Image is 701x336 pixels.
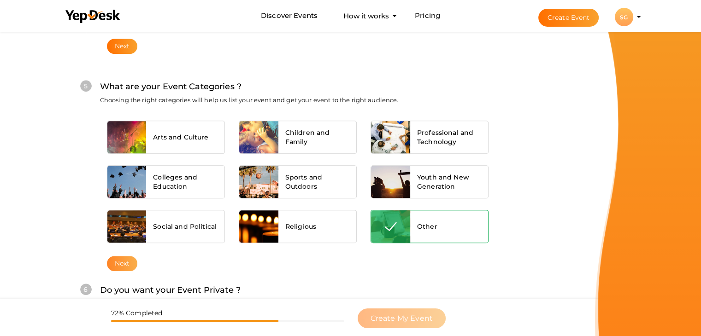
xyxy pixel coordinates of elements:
button: SG [612,7,636,27]
span: Arts and Culture [153,133,208,142]
label: What are your Event Categories ? [100,80,242,93]
label: 72% Completed [111,308,163,318]
label: Do you want your Event Private ? [100,284,241,297]
label: Choosing the right categories will help us list your event and get your event to the right audience. [100,96,399,104]
span: Create My Event [371,314,433,323]
div: 5 [80,80,92,92]
span: Children and Family [285,128,350,146]
span: Social and Political [153,222,217,231]
div: SG [615,8,633,26]
span: Colleges and Education [153,173,218,191]
span: Youth and New Generation [417,173,482,191]
a: Pricing [415,7,440,24]
button: Create My Event [358,308,446,328]
span: Professional and Technology [417,128,482,146]
img: tick-white.svg [384,220,397,232]
button: Next [107,39,138,54]
span: Other [417,222,437,231]
button: Next [107,256,138,271]
span: Sports and Outdoors [285,173,350,191]
div: 6 [80,284,92,295]
button: Create Event [538,9,599,27]
a: Discover Events [261,7,318,24]
button: How it works [341,7,392,24]
profile-pic: SG [615,14,633,21]
span: Religious [285,222,316,231]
